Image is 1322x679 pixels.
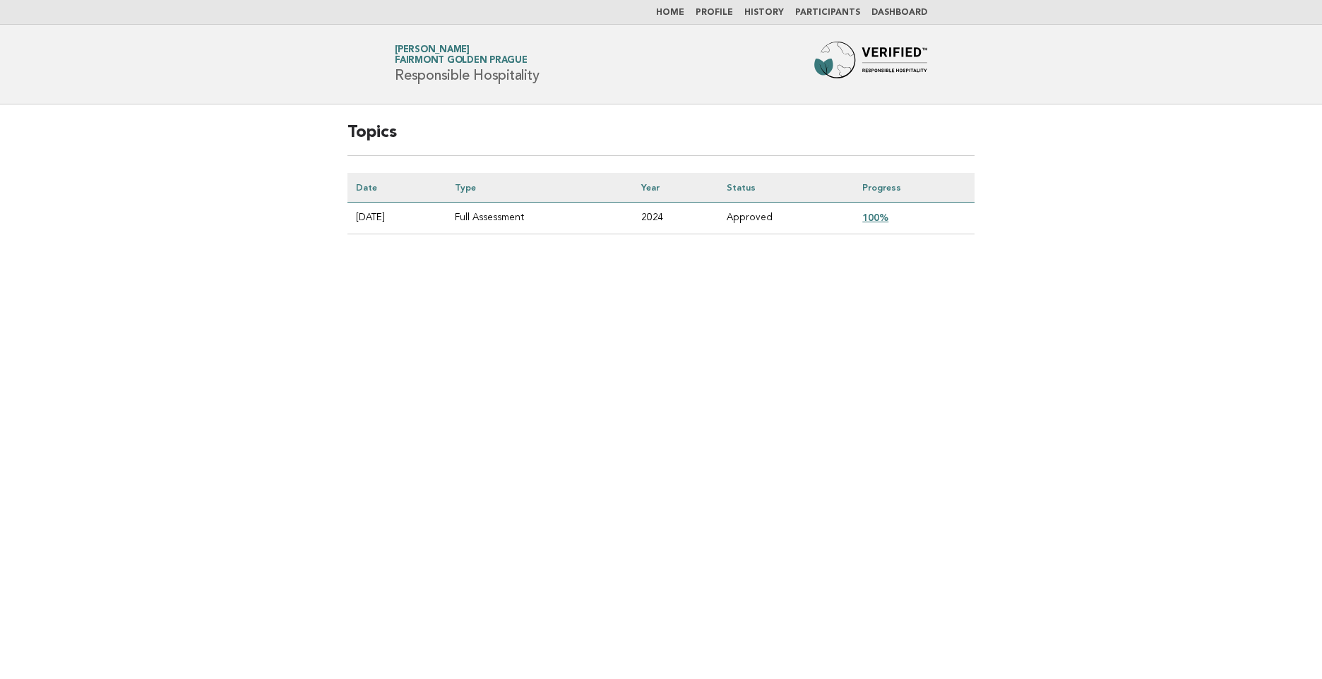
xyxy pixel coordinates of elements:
th: Type [446,173,633,203]
a: Home [656,8,684,17]
h1: Responsible Hospitality [395,46,539,83]
span: Fairmont Golden Prague [395,56,528,66]
a: Profile [696,8,733,17]
th: Date [347,173,446,203]
a: 100% [862,212,888,223]
td: Approved [718,203,854,234]
th: Status [718,173,854,203]
a: [PERSON_NAME]Fairmont Golden Prague [395,45,528,65]
td: [DATE] [347,203,446,234]
a: History [744,8,784,17]
td: Full Assessment [446,203,633,234]
th: Progress [854,173,975,203]
h2: Topics [347,121,975,156]
td: 2024 [633,203,718,234]
img: Forbes Travel Guide [814,42,927,87]
th: Year [633,173,718,203]
a: Participants [795,8,860,17]
a: Dashboard [871,8,927,17]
